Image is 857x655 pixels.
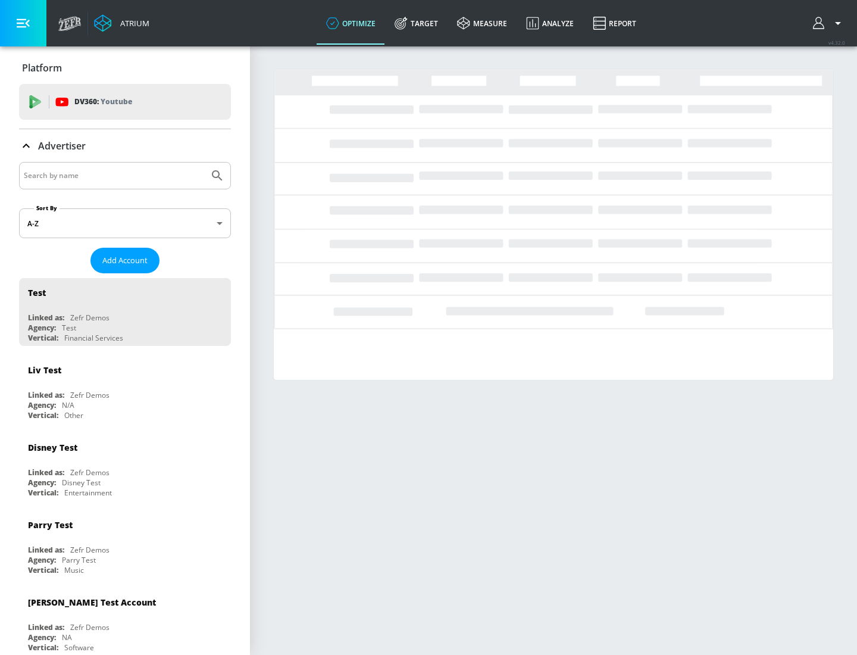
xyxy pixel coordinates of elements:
[28,642,58,653] div: Vertical:
[64,642,94,653] div: Software
[28,622,64,632] div: Linked as:
[28,545,64,555] div: Linked as:
[34,204,60,212] label: Sort By
[62,478,101,488] div: Disney Test
[64,410,83,420] div: Other
[19,84,231,120] div: DV360: Youtube
[28,323,56,333] div: Agency:
[19,208,231,238] div: A-Z
[517,2,583,45] a: Analyze
[28,333,58,343] div: Vertical:
[28,400,56,410] div: Agency:
[70,390,110,400] div: Zefr Demos
[62,323,76,333] div: Test
[64,333,123,343] div: Financial Services
[19,355,231,423] div: Liv TestLinked as:Zefr DemosAgency:N/AVertical:Other
[28,478,56,488] div: Agency:
[70,467,110,478] div: Zefr Demos
[19,433,231,501] div: Disney TestLinked as:Zefr DemosAgency:Disney TestVertical:Entertainment
[28,565,58,575] div: Vertical:
[583,2,646,45] a: Report
[317,2,385,45] a: optimize
[28,555,56,565] div: Agency:
[28,442,77,453] div: Disney Test
[19,510,231,578] div: Parry TestLinked as:Zefr DemosAgency:Parry TestVertical:Music
[28,632,56,642] div: Agency:
[19,278,231,346] div: TestLinked as:Zefr DemosAgency:TestVertical:Financial Services
[70,622,110,632] div: Zefr Demos
[70,313,110,323] div: Zefr Demos
[62,400,74,410] div: N/A
[19,51,231,85] div: Platform
[19,129,231,163] div: Advertiser
[385,2,448,45] a: Target
[101,95,132,108] p: Youtube
[28,390,64,400] div: Linked as:
[448,2,517,45] a: measure
[24,168,204,183] input: Search by name
[28,364,61,376] div: Liv Test
[828,39,845,46] span: v 4.32.0
[28,410,58,420] div: Vertical:
[102,254,148,267] span: Add Account
[28,287,46,298] div: Test
[38,139,86,152] p: Advertiser
[28,519,73,531] div: Parry Test
[90,248,159,273] button: Add Account
[115,18,149,29] div: Atrium
[70,545,110,555] div: Zefr Demos
[64,488,112,498] div: Entertainment
[28,467,64,478] div: Linked as:
[28,313,64,323] div: Linked as:
[94,14,149,32] a: Atrium
[64,565,84,575] div: Music
[62,632,72,642] div: NA
[74,95,132,108] p: DV360:
[62,555,96,565] div: Parry Test
[28,488,58,498] div: Vertical:
[28,597,156,608] div: [PERSON_NAME] Test Account
[22,61,62,74] p: Platform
